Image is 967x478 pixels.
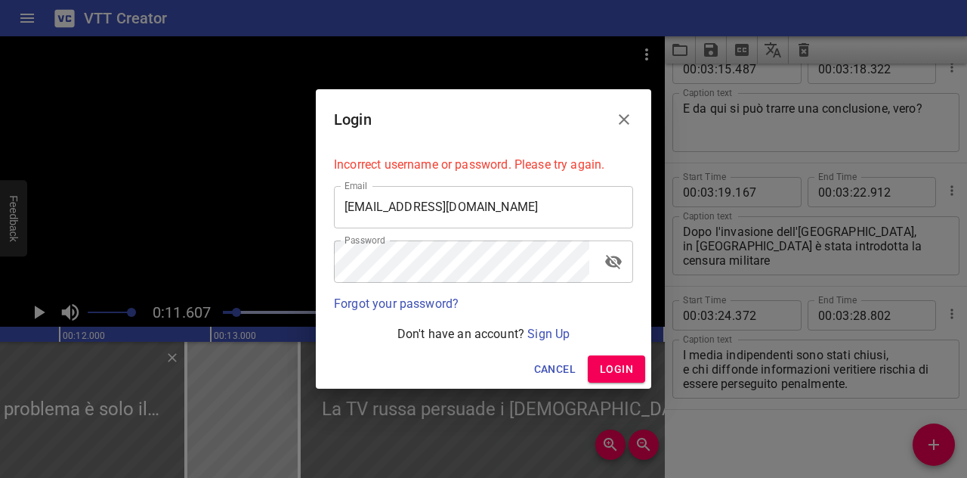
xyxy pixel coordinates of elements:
a: Forgot your password? [334,296,459,311]
button: toggle password visibility [595,244,632,280]
button: Login [588,355,645,383]
span: Cancel [534,360,576,379]
a: Sign Up [527,327,570,341]
span: Login [600,360,633,379]
h6: Login [334,107,372,132]
p: Incorrect username or password. Please try again. [334,156,633,174]
p: Don't have an account? [334,325,633,343]
button: Cancel [528,355,582,383]
button: Close [606,101,642,138]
